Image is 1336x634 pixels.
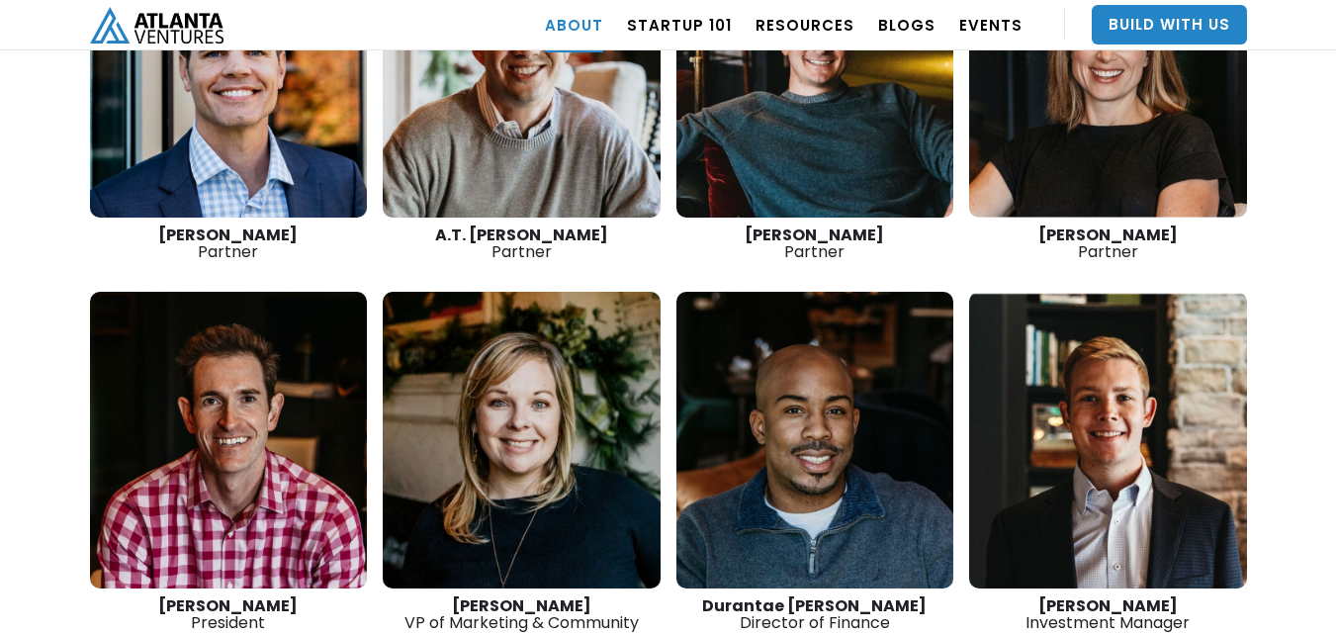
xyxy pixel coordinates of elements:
[1038,224,1178,246] strong: [PERSON_NAME]
[702,594,927,617] strong: Durantae [PERSON_NAME]
[90,226,368,260] div: Partner
[676,597,954,631] div: Director of Finance
[158,594,298,617] strong: [PERSON_NAME]
[158,224,298,246] strong: [PERSON_NAME]
[383,597,661,631] div: VP of Marketing & Community
[745,224,884,246] strong: [PERSON_NAME]
[969,226,1247,260] div: Partner
[435,224,608,246] strong: A.T. [PERSON_NAME]
[383,226,661,260] div: Partner
[1092,5,1247,45] a: Build With Us
[969,597,1247,631] div: Investment Manager
[1038,594,1178,617] strong: [PERSON_NAME]
[90,597,368,631] div: President
[452,594,591,617] strong: [PERSON_NAME]
[676,226,954,260] div: Partner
